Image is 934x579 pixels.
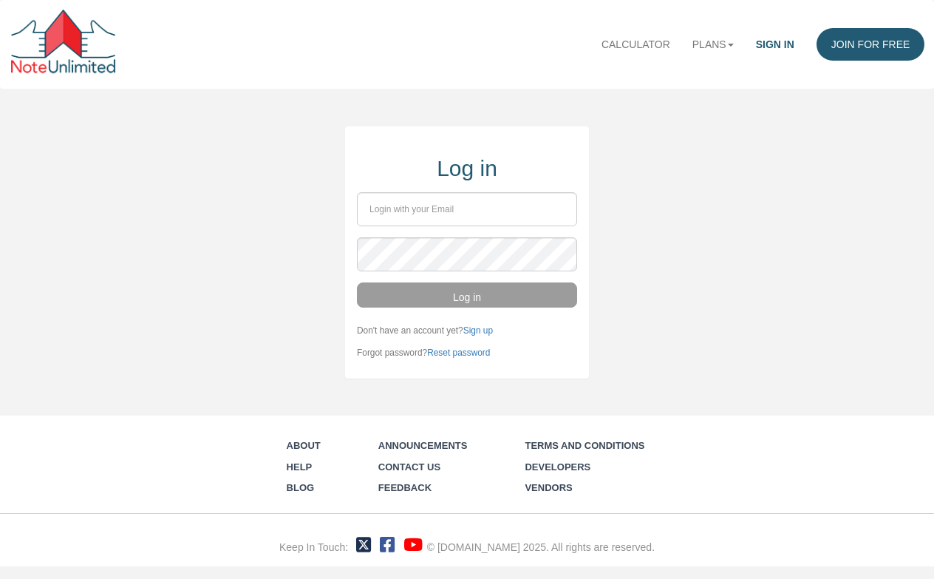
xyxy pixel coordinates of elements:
[463,325,493,336] a: Sign up
[287,440,321,451] a: About
[378,482,432,493] a: Feedback
[427,540,655,555] div: © [DOMAIN_NAME] 2025. All rights are reserved.
[378,440,468,451] a: Announcements
[681,28,745,61] a: Plans
[745,28,805,61] a: Sign in
[357,192,577,226] input: Login with your Email
[357,153,577,185] div: Log in
[525,440,644,451] a: Terms and Conditions
[378,461,440,473] a: Contact Us
[590,28,681,61] a: Calculator
[427,348,490,358] a: Reset password
[279,540,348,555] div: Keep In Touch:
[525,482,572,493] a: Vendors
[817,28,925,61] a: Join for FREE
[357,325,493,336] small: Don't have an account yet?
[357,348,490,358] small: Forgot password?
[287,482,315,493] a: Blog
[525,461,590,473] a: Developers
[287,461,313,473] a: Help
[357,282,577,308] button: Log in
